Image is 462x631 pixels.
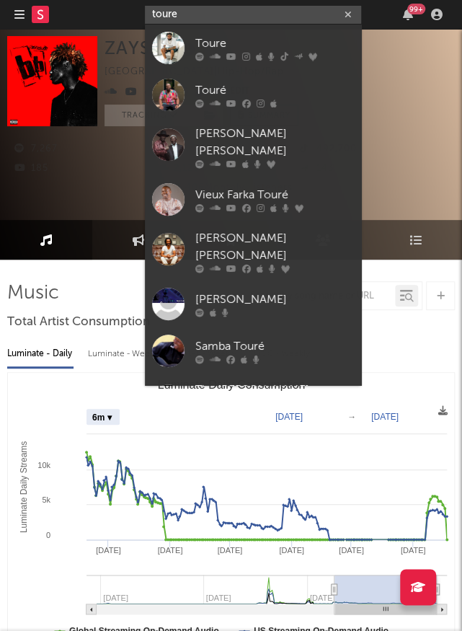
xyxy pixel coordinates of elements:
text: [DATE] [96,546,121,555]
div: Samba Touré [195,337,354,355]
div: Luminate - Weekly [88,342,164,366]
text: Luminate Daily Streams [19,441,29,532]
span: 185 [14,164,48,173]
a: Toure [145,25,361,71]
span: 7,267 [14,144,58,154]
div: ZAYSKII [105,36,199,60]
button: Tracking [105,105,195,126]
a: [PERSON_NAME] [PERSON_NAME] [145,223,361,281]
div: The [PERSON_NAME] Collective [195,381,354,416]
text: → [347,412,356,422]
span: Total Artist Consumption [7,314,150,331]
text: 0 [46,531,50,539]
div: [PERSON_NAME] [PERSON_NAME] [195,125,354,160]
text: [DATE] [401,546,426,555]
div: Toure [195,35,354,52]
text: 5k [42,495,50,504]
div: Touré [195,81,354,99]
a: [PERSON_NAME] [145,281,361,327]
text: [DATE] [412,594,437,602]
input: Search for artists [145,6,361,24]
text: [DATE] [279,546,304,555]
text: [DATE] [218,546,243,555]
button: 99+ [403,9,413,20]
a: Touré [145,71,361,118]
text: 10k [37,461,50,469]
text: [DATE] [371,412,399,422]
a: Vieux Farka Touré [145,176,361,223]
div: [PERSON_NAME] [195,291,354,308]
text: [DATE] [339,546,364,555]
text: [DATE] [275,412,303,422]
div: 99 + [407,4,425,14]
a: Samba Touré [145,327,361,374]
div: [GEOGRAPHIC_DATA] | Hip-Hop/Rap [105,63,301,81]
text: [DATE] [158,546,183,555]
a: The [PERSON_NAME] Collective [145,374,361,432]
div: Vieux Farka Touré [195,186,354,203]
div: [PERSON_NAME] [PERSON_NAME] [195,230,354,265]
a: [PERSON_NAME] [PERSON_NAME] [145,118,361,176]
div: Luminate - Daily [7,342,74,366]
